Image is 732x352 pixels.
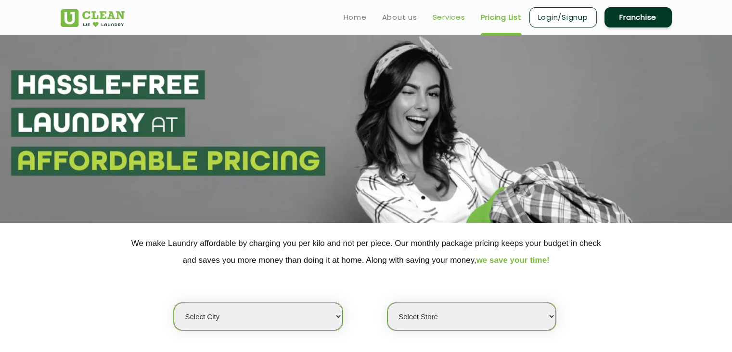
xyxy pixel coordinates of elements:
a: About us [382,12,417,23]
p: We make Laundry affordable by charging you per kilo and not per piece. Our monthly package pricin... [61,235,672,269]
a: Services [433,12,465,23]
a: Home [344,12,367,23]
a: Franchise [604,7,672,27]
a: Pricing List [481,12,522,23]
img: UClean Laundry and Dry Cleaning [61,9,125,27]
span: we save your time! [476,256,550,265]
a: Login/Signup [529,7,597,27]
